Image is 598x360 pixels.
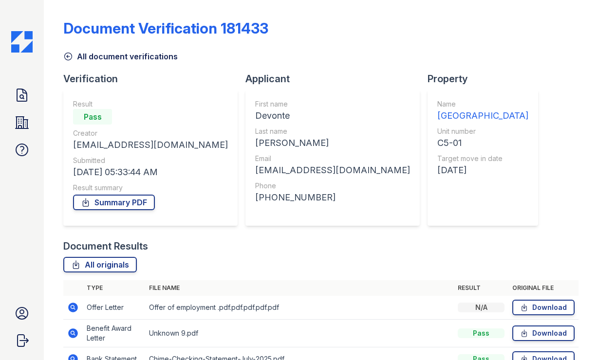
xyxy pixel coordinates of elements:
[73,138,228,152] div: [EMAIL_ADDRESS][DOMAIN_NAME]
[145,296,454,320] td: Offer of employment .pdf.pdf.pdf.pdf.pdf
[255,99,410,109] div: First name
[255,181,410,191] div: Phone
[73,183,228,193] div: Result summary
[73,128,228,138] div: Creator
[63,19,268,37] div: Document Verification 181433
[437,99,528,109] div: Name
[245,72,428,86] div: Applicant
[63,72,245,86] div: Verification
[437,99,528,123] a: Name [GEOGRAPHIC_DATA]
[255,163,410,177] div: [EMAIL_ADDRESS][DOMAIN_NAME]
[255,126,410,136] div: Last name
[255,154,410,163] div: Email
[83,320,145,347] td: Benefit Award Letter
[63,51,178,62] a: All document verifications
[63,239,148,253] div: Document Results
[83,280,145,296] th: Type
[437,154,528,163] div: Target move in date
[73,195,155,210] a: Summary PDF
[454,280,508,296] th: Result
[437,163,528,177] div: [DATE]
[428,72,546,86] div: Property
[73,109,112,125] div: Pass
[63,257,137,272] a: All originals
[11,31,33,53] img: CE_Icon_Blue-c292c112584629df590d857e76928e9f676e5b41ef8f769ba2f05ee15b207248.png
[255,109,410,123] div: Devonte
[145,280,454,296] th: File name
[512,300,575,315] a: Download
[458,328,505,338] div: Pass
[255,136,410,150] div: [PERSON_NAME]
[73,165,228,179] div: [DATE] 05:33:44 AM
[83,296,145,320] td: Offer Letter
[437,126,528,136] div: Unit number
[458,303,505,312] div: N/A
[508,280,579,296] th: Original file
[73,156,228,165] div: Submitted
[437,136,528,150] div: C5-01
[437,109,528,123] div: [GEOGRAPHIC_DATA]
[73,99,228,109] div: Result
[145,320,454,347] td: Unknown 9.pdf
[512,325,575,341] a: Download
[255,191,410,204] div: [PHONE_NUMBER]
